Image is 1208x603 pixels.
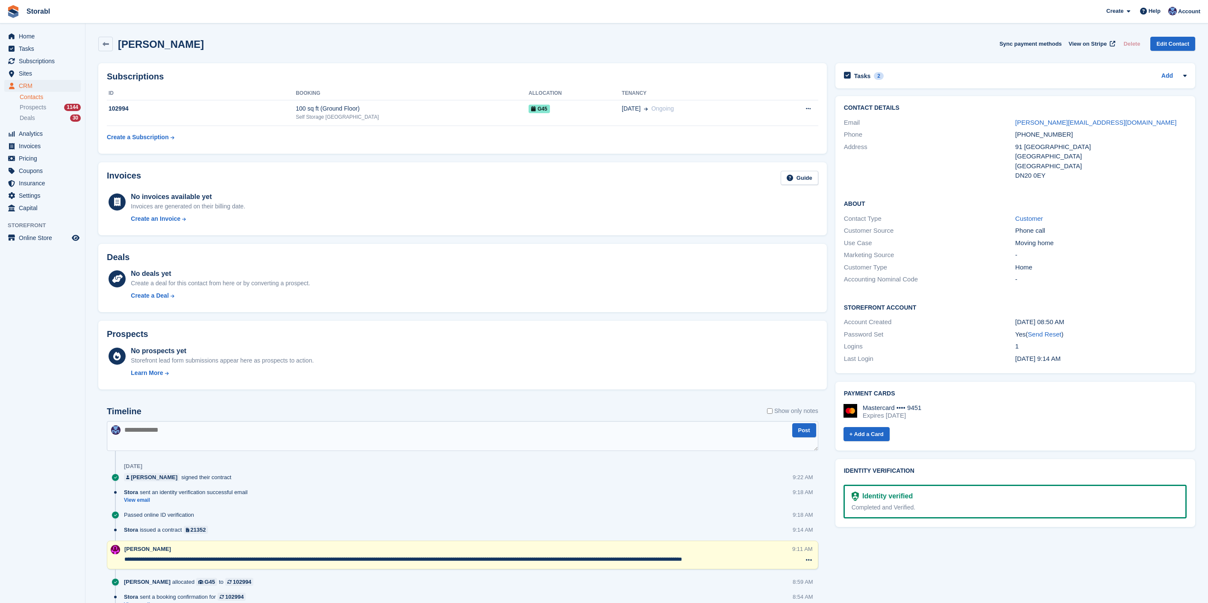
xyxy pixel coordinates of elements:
[863,412,922,419] div: Expires [DATE]
[8,221,85,230] span: Storefront
[131,269,310,279] div: No deals yet
[131,369,163,378] div: Learn More
[107,133,169,142] div: Create a Subscription
[1168,7,1177,15] img: Tegan Ewart
[844,142,1015,181] div: Address
[792,545,813,553] div: 9:11 AM
[793,526,813,534] div: 9:14 AM
[225,578,253,586] a: 102994
[118,38,204,50] h2: [PERSON_NAME]
[196,578,217,586] a: G45
[4,55,81,67] a: menu
[19,55,70,67] span: Subscriptions
[844,118,1015,128] div: Email
[1015,215,1043,222] a: Customer
[124,473,235,481] div: signed their contract
[844,354,1015,364] div: Last Login
[844,468,1187,474] h2: Identity verification
[124,497,252,504] a: View email
[20,103,46,111] span: Prospects
[1015,226,1187,236] div: Phone call
[844,199,1187,208] h2: About
[651,105,674,112] span: Ongoing
[131,214,180,223] div: Create an Invoice
[4,80,81,92] a: menu
[131,291,310,300] a: Create a Deal
[131,369,314,378] a: Learn More
[844,214,1015,224] div: Contact Type
[792,423,816,437] button: Post
[767,407,818,416] label: Show only notes
[19,30,70,42] span: Home
[844,390,1187,397] h2: Payment cards
[859,491,913,501] div: Identity verified
[4,67,81,79] a: menu
[844,105,1187,111] h2: Contact Details
[1149,7,1161,15] span: Help
[124,473,179,481] a: [PERSON_NAME]
[4,140,81,152] a: menu
[844,303,1187,311] h2: Storefront Account
[23,4,53,18] a: Storabl
[296,113,529,121] div: Self Storage [GEOGRAPHIC_DATA]
[131,473,177,481] div: [PERSON_NAME]
[1015,161,1187,171] div: [GEOGRAPHIC_DATA]
[124,578,170,586] span: [PERSON_NAME]
[19,67,70,79] span: Sites
[1120,37,1143,51] button: Delete
[111,545,120,554] img: Helen Morton
[1015,130,1187,140] div: [PHONE_NUMBER]
[131,346,314,356] div: No prospects yet
[233,578,251,586] div: 102994
[1015,171,1187,181] div: DN20 0EY
[844,250,1015,260] div: Marketing Source
[793,473,813,481] div: 9:22 AM
[4,43,81,55] a: menu
[1015,330,1187,340] div: Yes
[107,171,141,185] h2: Invoices
[4,202,81,214] a: menu
[4,165,81,177] a: menu
[124,526,138,534] span: Stora
[844,317,1015,327] div: Account Created
[20,103,81,112] a: Prospects 1144
[844,238,1015,248] div: Use Case
[1015,317,1187,327] div: [DATE] 08:50 AM
[296,87,529,100] th: Booking
[622,104,641,113] span: [DATE]
[793,511,813,519] div: 9:18 AM
[1106,7,1123,15] span: Create
[1015,263,1187,272] div: Home
[852,492,859,501] img: Identity Verification Ready
[124,511,198,519] div: Passed online ID verification
[19,177,70,189] span: Insurance
[131,214,245,223] a: Create an Invoice
[1015,142,1187,152] div: 91 [GEOGRAPHIC_DATA]
[107,72,818,82] h2: Subscriptions
[70,114,81,122] div: 30
[874,72,884,80] div: 2
[7,5,20,18] img: stora-icon-8386f47178a22dfd0bd8f6a31ec36ba5ce8667c1dd55bd0f319d3a0aa187defe.svg
[19,152,70,164] span: Pricing
[844,226,1015,236] div: Customer Source
[844,330,1015,340] div: Password Set
[793,488,813,496] div: 9:18 AM
[4,30,81,42] a: menu
[844,404,857,418] img: Mastercard Logo
[4,232,81,244] a: menu
[854,72,871,80] h2: Tasks
[124,578,258,586] div: allocated to
[20,114,81,123] a: Deals 30
[1015,342,1187,351] div: 1
[767,407,773,416] input: Show only notes
[1178,7,1200,16] span: Account
[184,526,208,534] a: 21352
[852,503,1179,512] div: Completed and Verified.
[19,140,70,152] span: Invoices
[1015,152,1187,161] div: [GEOGRAPHIC_DATA]
[1028,331,1061,338] a: Send Reset
[19,43,70,55] span: Tasks
[191,526,206,534] div: 21352
[1161,71,1173,81] a: Add
[19,128,70,140] span: Analytics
